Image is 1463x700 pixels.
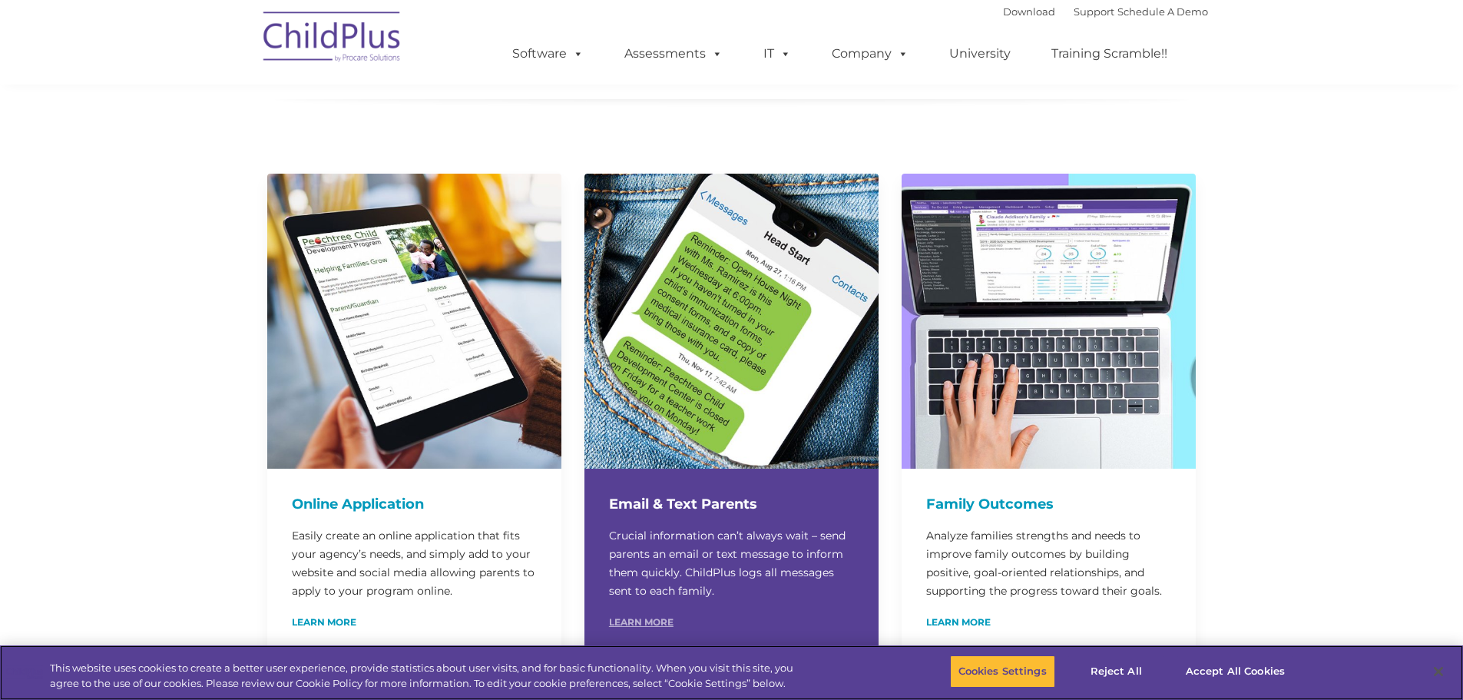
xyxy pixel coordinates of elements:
img: FEO750_2 [902,174,1196,468]
a: IT [748,38,806,69]
a: Learn More [292,618,356,627]
a: Assessments [609,38,738,69]
a: Learn More [609,618,674,627]
a: University [934,38,1026,69]
a: Learn More [926,618,991,627]
button: Accept All Cookies [1177,655,1293,688]
p: Analyze families strengths and needs to improve family outcomes by building positive, goal-orient... [926,526,1171,600]
h4: Email & Text Parents [609,493,854,515]
button: Reject All [1068,655,1164,688]
p: Easily create an online application that fits your agency’s needs, and simply add to your website... [292,526,537,600]
div: This website uses cookies to create a better user experience, provide statistics about user visit... [50,661,805,691]
font: | [1003,5,1208,18]
a: Company [816,38,924,69]
img: OnlineApplication750_2 [267,174,561,468]
h4: Online Application [292,493,537,515]
button: Close [1422,655,1455,688]
a: Training Scramble!! [1036,38,1183,69]
a: Support [1074,5,1114,18]
p: Crucial information can’t always wait – send parents an email or text message to inform them quic... [609,526,854,600]
img: ChildPlus by Procare Solutions [256,1,409,78]
button: Cookies Settings [950,655,1055,688]
h4: Family Outcomes [926,493,1171,515]
a: Software [497,38,599,69]
a: Download [1003,5,1055,18]
img: Email-Text750_2 [584,174,879,468]
a: Schedule A Demo [1117,5,1208,18]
